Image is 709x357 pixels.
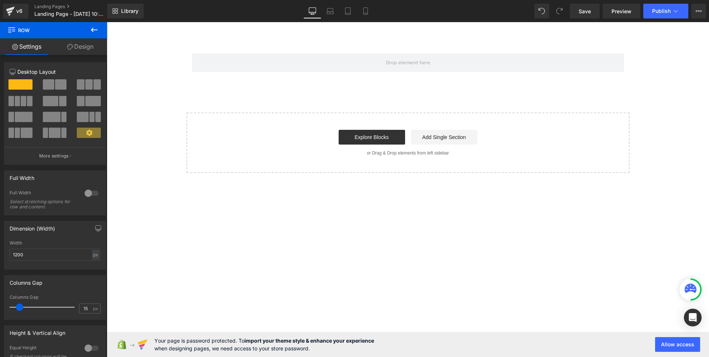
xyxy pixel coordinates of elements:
a: Landing Pages [34,4,119,10]
button: More [691,4,706,18]
a: Desktop [304,4,321,18]
div: Columns Gap [10,275,42,286]
a: Design [54,38,107,55]
div: Full Width [10,190,77,198]
input: auto [10,249,100,261]
button: Undo [534,4,549,18]
div: Equal Height [10,345,77,353]
div: Full Width [10,171,34,181]
button: Redo [552,4,567,18]
a: v6 [3,4,28,18]
a: Tablet [339,4,357,18]
div: Columns Gap [10,295,100,300]
div: v6 [15,6,24,16]
span: Publish [652,8,671,14]
span: Row [7,22,81,38]
span: Your page is password protected. To when designing pages, we need access to your store password. [154,337,374,352]
a: Laptop [321,4,339,18]
div: Select stretching options for row and content. [10,199,76,209]
p: More settings [39,153,69,159]
span: Landing Page - [DATE] 10:57:19 [34,11,105,17]
div: Open Intercom Messenger [684,309,702,326]
a: Explore Blocks [232,108,298,122]
p: Desktop Layout [10,68,100,76]
button: Publish [643,4,688,18]
div: Height & Vertical Align [10,326,65,336]
a: Preview [603,4,640,18]
div: Dimension (Width) [10,221,55,232]
span: Preview [612,7,631,15]
span: Save [579,7,591,15]
span: px [93,306,99,311]
div: px [92,250,99,260]
button: Allow access [655,337,700,352]
a: New Library [107,4,144,18]
div: Width [10,240,100,246]
button: More settings [4,147,106,164]
span: Library [121,8,138,14]
a: Mobile [357,4,374,18]
a: Add Single Section [304,108,371,122]
p: or Drag & Drop elements from left sidebar [92,128,511,134]
strong: import your theme style & enhance your experience [244,337,374,344]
